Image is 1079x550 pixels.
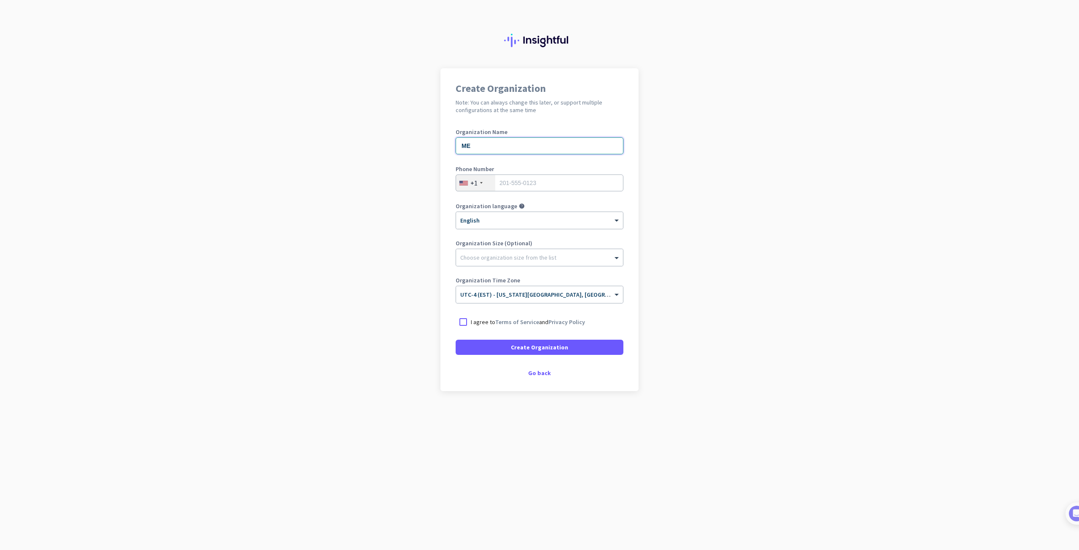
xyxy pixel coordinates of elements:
[471,318,585,326] p: I agree to and
[456,99,623,114] h2: Note: You can always change this later, or support multiple configurations at the same time
[456,166,623,172] label: Phone Number
[456,370,623,376] div: Go back
[456,340,623,355] button: Create Organization
[456,129,623,135] label: Organization Name
[470,179,478,187] div: +1
[519,203,525,209] i: help
[456,137,623,154] input: What is the name of your organization?
[504,34,575,47] img: Insightful
[456,174,623,191] input: 201-555-0123
[456,203,517,209] label: Organization language
[456,240,623,246] label: Organization Size (Optional)
[495,318,539,326] a: Terms of Service
[511,343,568,351] span: Create Organization
[456,277,623,283] label: Organization Time Zone
[548,318,585,326] a: Privacy Policy
[456,83,623,94] h1: Create Organization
